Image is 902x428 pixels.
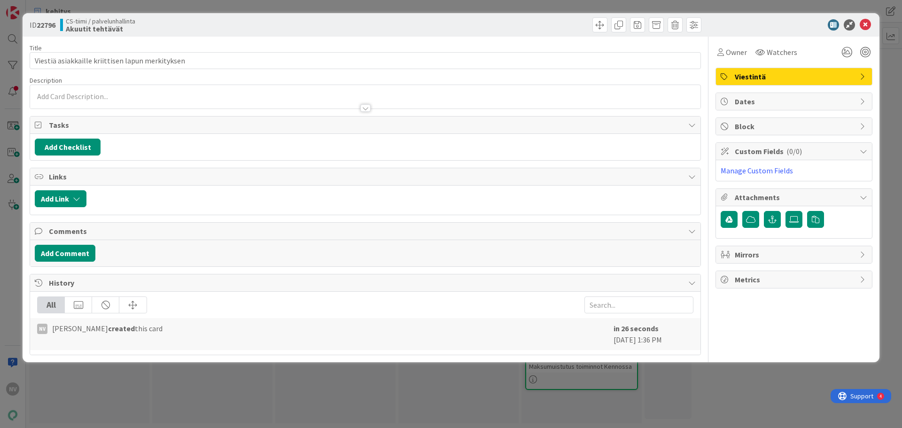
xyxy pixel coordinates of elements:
[35,245,95,262] button: Add Comment
[38,297,65,313] div: All
[614,323,693,345] div: [DATE] 1:36 PM
[721,166,793,175] a: Manage Custom Fields
[108,324,135,333] b: created
[614,324,659,333] b: in 26 seconds
[49,171,684,182] span: Links
[35,139,101,156] button: Add Checklist
[49,226,684,237] span: Comments
[735,146,855,157] span: Custom Fields
[30,52,701,69] input: type card name here...
[786,147,802,156] span: ( 0/0 )
[35,190,86,207] button: Add Link
[726,47,747,58] span: Owner
[37,20,55,30] b: 22796
[49,277,684,288] span: History
[735,192,855,203] span: Attachments
[37,324,47,334] div: NV
[49,4,51,11] div: 4
[30,76,62,85] span: Description
[584,296,693,313] input: Search...
[735,71,855,82] span: Viestintä
[20,1,43,13] span: Support
[735,274,855,285] span: Metrics
[49,119,684,131] span: Tasks
[735,96,855,107] span: Dates
[30,44,42,52] label: Title
[52,323,163,334] span: [PERSON_NAME] this card
[735,249,855,260] span: Mirrors
[66,25,135,32] b: Akuutit tehtävät
[30,19,55,31] span: ID
[66,17,135,25] span: CS-tiimi / palvelunhallinta
[767,47,797,58] span: Watchers
[735,121,855,132] span: Block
